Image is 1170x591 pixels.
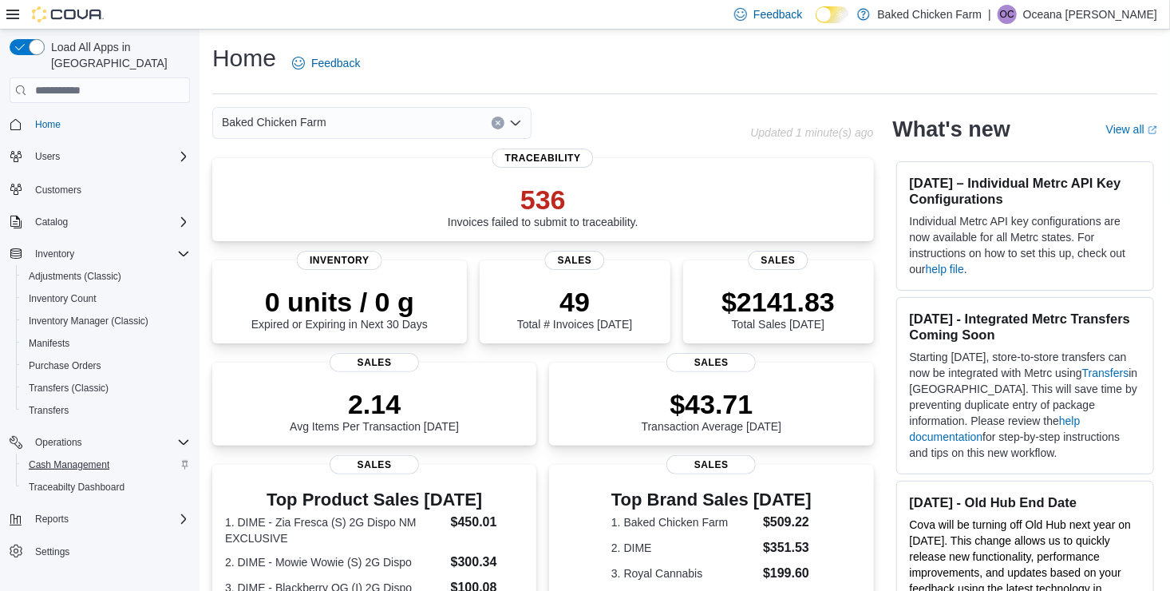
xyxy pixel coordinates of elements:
[29,315,148,327] span: Inventory Manager (Classic)
[16,355,196,377] button: Purchase Orders
[749,251,808,270] span: Sales
[910,349,1140,461] p: Starting [DATE], store-to-store transfers can now be integrated with Metrc using in [GEOGRAPHIC_D...
[35,216,68,228] span: Catalog
[451,513,524,532] dd: $450.01
[22,379,190,398] span: Transfers (Classic)
[545,251,605,270] span: Sales
[29,212,190,232] span: Catalog
[448,184,638,216] p: 536
[1148,125,1157,135] svg: External link
[29,180,88,200] a: Customers
[3,177,196,200] button: Customers
[22,289,190,308] span: Inventory Count
[22,334,76,353] a: Manifests
[29,510,75,529] button: Reports
[22,379,115,398] a: Transfers (Classic)
[910,175,1140,207] h3: [DATE] – Individual Metrc API Key Configurations
[29,179,190,199] span: Customers
[816,23,816,24] span: Dark Mode
[988,5,991,24] p: |
[3,145,196,168] button: Users
[29,292,97,305] span: Inventory Count
[1000,5,1014,24] span: OC
[642,388,782,433] div: Transaction Average [DATE]
[1082,367,1129,379] a: Transfers
[225,554,445,570] dt: 2. DIME - Mowie Wowie (S) 2G Dispo
[22,455,190,474] span: Cash Management
[22,401,75,420] a: Transfers
[29,542,76,561] a: Settings
[22,311,155,331] a: Inventory Manager (Classic)
[910,311,1140,343] h3: [DATE] - Integrated Metrc Transfers Coming Soon
[29,359,101,372] span: Purchase Orders
[35,436,82,449] span: Operations
[35,513,69,526] span: Reports
[1106,123,1157,136] a: View allExternal link
[16,332,196,355] button: Manifests
[816,6,849,23] input: Dark Mode
[251,286,428,331] div: Expired or Expiring in Next 30 Days
[926,263,964,276] a: help file
[3,508,196,530] button: Reports
[222,113,326,132] span: Baked Chicken Farm
[35,150,60,163] span: Users
[1023,5,1157,24] p: Oceana [PERSON_NAME]
[35,184,81,196] span: Customers
[16,399,196,422] button: Transfers
[32,6,104,22] img: Cova
[35,118,61,131] span: Home
[998,5,1017,24] div: Oceana Castro
[29,481,125,494] span: Traceabilty Dashboard
[763,538,812,557] dd: $351.53
[16,310,196,332] button: Inventory Manager (Classic)
[753,6,802,22] span: Feedback
[448,184,638,228] div: Invoices failed to submit to traceability.
[251,286,428,318] p: 0 units / 0 g
[29,244,190,264] span: Inventory
[22,478,190,497] span: Traceabilty Dashboard
[611,540,757,556] dt: 2. DIME
[29,458,109,471] span: Cash Management
[666,455,756,474] span: Sales
[225,490,524,510] h3: Top Product Sales [DATE]
[297,251,382,270] span: Inventory
[3,431,196,454] button: Operations
[763,513,812,532] dd: $509.22
[22,478,131,497] a: Traceabilty Dashboard
[35,545,69,558] span: Settings
[611,565,757,581] dt: 3. Royal Cannabis
[22,289,103,308] a: Inventory Count
[3,211,196,233] button: Catalog
[29,382,109,395] span: Transfers (Classic)
[22,267,190,286] span: Adjustments (Classic)
[22,401,190,420] span: Transfers
[16,288,196,310] button: Inventory Count
[29,433,190,452] span: Operations
[22,311,190,331] span: Inventory Manager (Classic)
[22,356,190,375] span: Purchase Orders
[517,286,632,331] div: Total # Invoices [DATE]
[29,147,66,166] button: Users
[29,404,69,417] span: Transfers
[29,114,190,134] span: Home
[893,117,1010,142] h2: What's new
[750,126,873,139] p: Updated 1 minute(s) ago
[3,540,196,563] button: Settings
[611,514,757,530] dt: 1. Baked Chicken Farm
[16,265,196,288] button: Adjustments (Classic)
[492,117,504,129] button: Clear input
[910,213,1140,277] p: Individual Metrc API key configurations are now available for all Metrc states. For instructions ...
[29,510,190,529] span: Reports
[290,388,459,433] div: Avg Items Per Transaction [DATE]
[29,541,190,561] span: Settings
[29,337,69,350] span: Manifests
[3,113,196,136] button: Home
[666,353,756,372] span: Sales
[286,47,366,79] a: Feedback
[29,212,74,232] button: Catalog
[910,414,1081,443] a: help documentation
[290,388,459,420] p: 2.14
[451,553,524,572] dd: $300.34
[3,243,196,265] button: Inventory
[29,244,81,264] button: Inventory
